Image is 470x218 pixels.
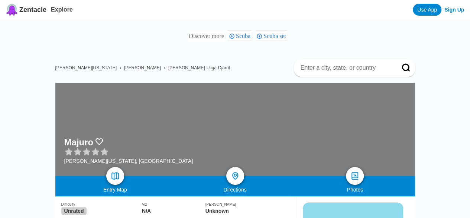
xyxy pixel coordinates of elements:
[64,158,193,164] div: [PERSON_NAME][US_STATE], [GEOGRAPHIC_DATA]
[164,65,165,70] span: ›
[6,4,18,16] img: Zentacle logo
[120,65,121,70] span: ›
[124,65,161,70] a: [PERSON_NAME]
[228,31,252,41] div: Scuba
[175,187,295,193] div: Directions
[61,202,142,206] div: Difficulty
[255,31,287,41] div: Scuba set
[55,187,175,193] div: Entry Map
[346,167,364,185] a: photos
[189,31,224,41] div: These are topics related to the article that might interest you
[295,187,415,193] div: Photos
[168,65,230,70] a: [PERSON_NAME]-Uliga-Djarrit
[51,6,73,13] a: Explore
[61,207,87,215] span: Unrated
[236,33,253,39] span: Scuba
[106,167,124,185] a: map
[19,6,46,14] span: Zentacle
[142,202,205,206] div: Viz
[231,171,240,180] img: directions
[413,4,441,16] a: Use App
[55,65,117,70] a: [PERSON_NAME][US_STATE]
[111,171,120,180] img: map
[263,33,288,39] span: Scuba set
[350,171,359,180] img: photos
[64,137,94,148] h1: Majuro
[300,64,391,72] input: Enter a city, state, or country
[6,4,46,16] a: Zentacle logoZentacle
[226,167,244,185] a: directions
[205,202,291,206] div: [PERSON_NAME]
[444,7,464,13] a: Sign Up
[142,208,205,214] div: N/A
[205,208,291,214] div: Unknown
